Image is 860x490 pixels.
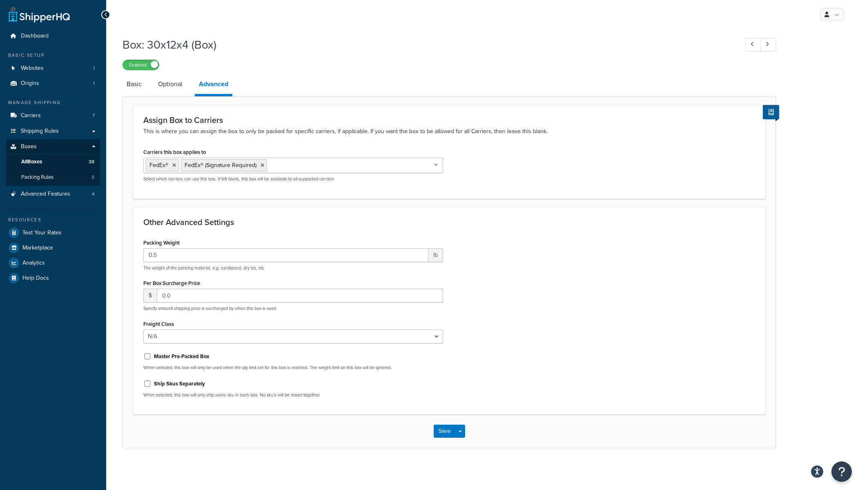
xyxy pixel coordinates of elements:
span: Analytics [22,260,45,267]
button: Open Resource Center [831,461,852,482]
div: Resources [6,216,100,223]
span: 1 [93,80,95,87]
label: Enabled [123,60,159,70]
p: When selected, this box will only ship same sku in each box. No sku's will be mixed together. [143,392,443,398]
span: lb [428,248,443,262]
label: Freight Class [143,321,174,327]
a: Optional [154,74,187,94]
span: 3 [91,174,94,181]
button: Save [434,425,456,438]
a: Previous Record [745,38,761,51]
span: Shipping Rules [21,128,59,135]
span: FedEx® (Signature Required) [185,161,256,169]
button: Show Help Docs [763,105,779,119]
span: 1 [93,65,95,72]
label: Master Pre-Packed Box [154,353,209,360]
li: Boxes [6,139,100,186]
span: All Boxes [21,158,42,165]
li: Advanced Features [6,187,100,202]
h3: Other Advanced Settings [143,218,755,227]
span: Websites [21,65,44,72]
span: Test Your Rates [22,229,62,236]
a: Test Your Rates [6,225,100,240]
span: 4 [92,191,95,198]
h1: Box: 30x12x4 (Box) [123,37,730,53]
li: Carriers [6,108,100,123]
span: Origins [21,80,39,87]
label: Carriers this box applies to [143,149,206,155]
a: Advanced Features4 [6,187,100,202]
a: Packing Rules3 [6,170,100,185]
span: Marketplace [22,245,53,252]
span: $ [143,289,157,303]
p: The weight of the packing material, e.g. cardboard, dry ice, etc [143,265,443,271]
span: 38 [89,158,94,165]
span: Packing Rules [21,174,53,181]
a: Carriers7 [6,108,100,123]
label: Ship Skus Separately [154,380,205,388]
p: This is where you can assign the box to only be packed for specific carriers, if applicable. If y... [143,127,755,136]
span: 7 [92,112,95,119]
li: Packing Rules [6,170,100,185]
a: AllBoxes38 [6,154,100,169]
span: Boxes [21,143,37,150]
a: Advanced [195,74,232,96]
a: Shipping Rules [6,124,100,139]
p: Specify amount shipping price is surcharged by when this box is used [143,305,443,312]
a: Help Docs [6,271,100,285]
span: Carriers [21,112,41,119]
span: Advanced Features [21,191,70,198]
span: FedEx® [149,161,168,169]
span: Dashboard [21,33,49,40]
a: Next Record [760,38,776,51]
span: Help Docs [22,275,49,282]
a: Dashboard [6,29,100,44]
div: Basic Setup [6,52,100,59]
h3: Assign Box to Carriers [143,116,755,125]
a: Basic [123,74,146,94]
a: Websites1 [6,61,100,76]
li: Websites [6,61,100,76]
p: When selected, this box will only be used when the qty limit set for this box is reached. The wei... [143,365,443,371]
label: Packing Weight [143,240,180,246]
a: Origins1 [6,76,100,91]
a: Analytics [6,256,100,270]
li: Origins [6,76,100,91]
div: Manage Shipping [6,99,100,106]
p: Select which carriers can use this box. If left blank, this box will be available to all supporte... [143,176,443,182]
label: Per Box Surcharge Price [143,280,200,286]
a: Boxes [6,139,100,154]
a: Marketplace [6,241,100,255]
